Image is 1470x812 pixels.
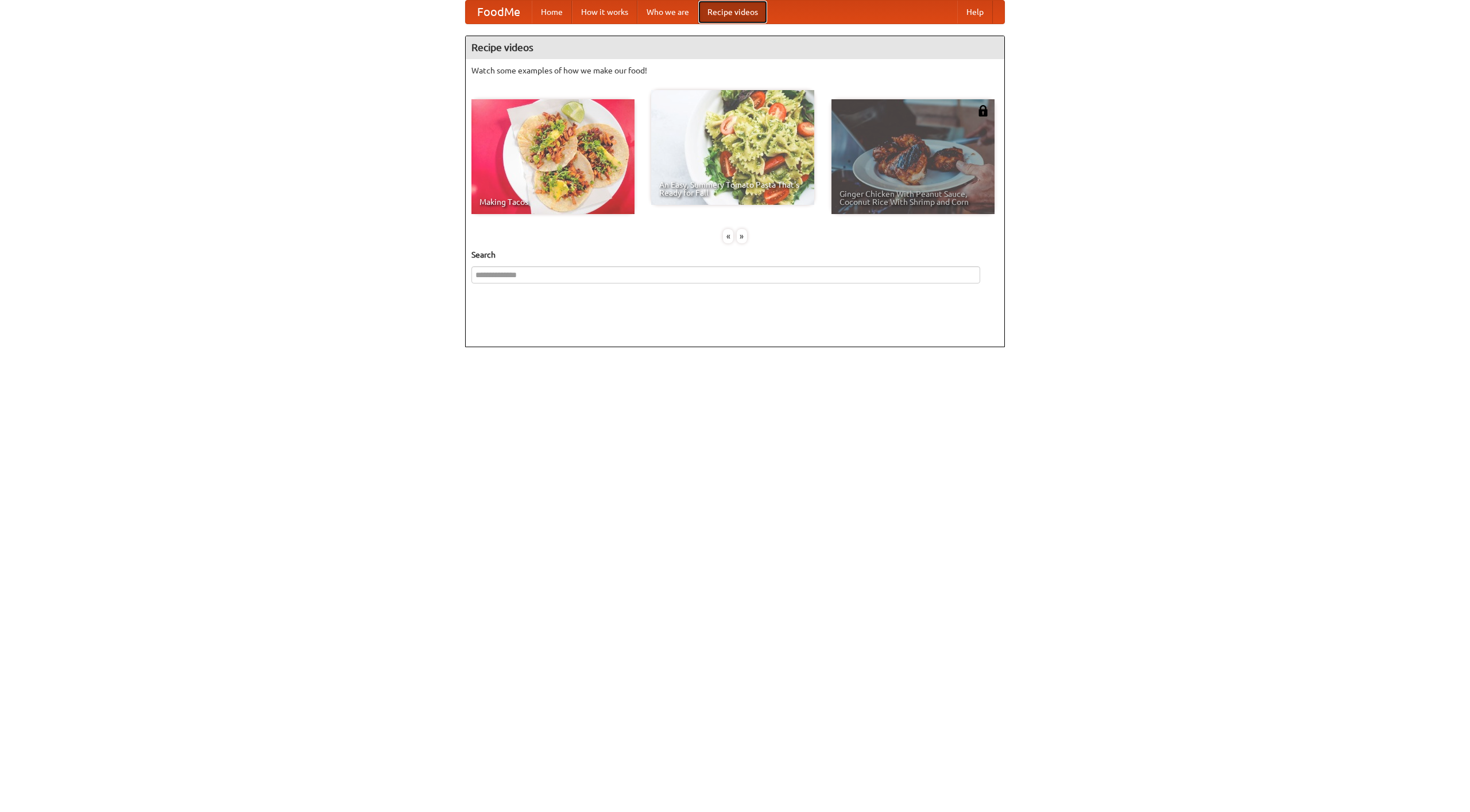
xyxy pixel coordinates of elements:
a: An Easy, Summery Tomato Pasta That's Ready for Fall [651,90,814,205]
a: Who we are [637,1,698,24]
img: 483408.png [977,105,989,116]
div: « [723,229,733,243]
div: » [737,229,747,243]
a: Recipe videos [698,1,767,24]
a: Making Tacos [471,99,635,214]
h5: Search [471,249,999,261]
span: Making Tacos [479,198,626,206]
a: Home [532,1,572,24]
h4: Recipe videos [466,36,1004,59]
span: An Easy, Summery Tomato Pasta That's Ready for Fall [659,181,806,197]
a: FoodMe [466,1,532,24]
p: Watch some examples of how we make our food! [471,65,999,76]
a: How it works [572,1,637,24]
a: Help [957,1,993,24]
